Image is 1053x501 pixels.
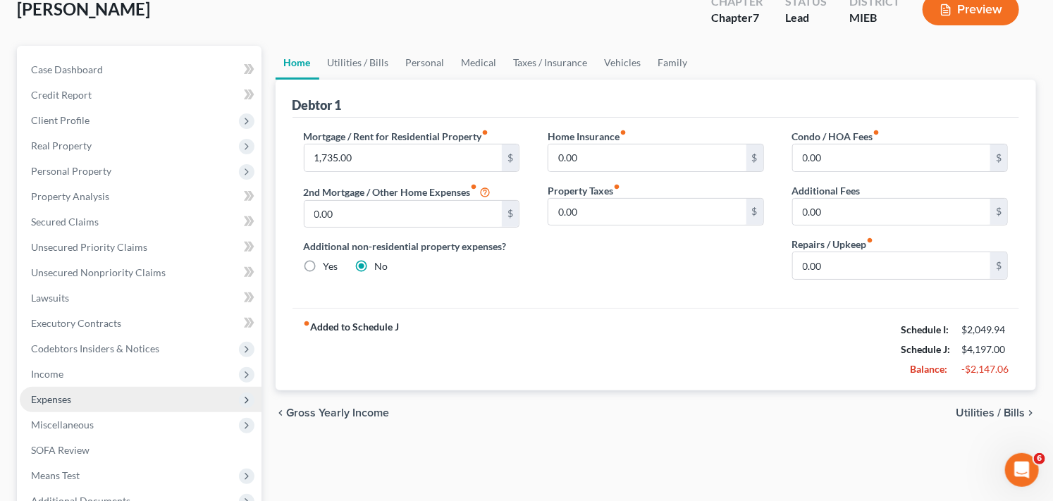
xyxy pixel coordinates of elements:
div: $ [502,144,519,171]
a: Lawsuits [20,285,261,311]
span: Secured Claims [31,216,99,228]
strong: Balance: [910,363,947,375]
a: Family [650,46,696,80]
label: Additional Fees [792,183,861,198]
div: $ [990,252,1007,279]
a: Unsecured Nonpriority Claims [20,260,261,285]
span: Executory Contracts [31,317,121,329]
a: Utilities / Bills [319,46,398,80]
div: -$2,147.06 [961,362,1008,376]
span: Case Dashboard [31,63,103,75]
label: Property Taxes [548,183,620,198]
i: fiber_manual_record [620,129,627,136]
i: fiber_manual_record [613,183,620,190]
label: Repairs / Upkeep [792,237,874,252]
div: Lead [785,10,827,26]
span: Real Property [31,140,92,151]
div: $2,049.94 [961,323,1008,337]
div: $4,197.00 [961,342,1008,357]
div: $ [990,199,1007,225]
span: Means Test [31,469,80,481]
div: $ [502,201,519,228]
input: -- [793,199,991,225]
i: fiber_manual_record [471,183,478,190]
span: Utilities / Bills [956,407,1025,419]
label: Additional non-residential property expenses? [304,239,520,254]
a: Taxes / Insurance [505,46,596,80]
label: Home Insurance [548,129,627,144]
span: Client Profile [31,114,90,126]
i: fiber_manual_record [873,129,880,136]
span: Unsecured Nonpriority Claims [31,266,166,278]
a: Executory Contracts [20,311,261,336]
a: Credit Report [20,82,261,108]
a: Medical [453,46,505,80]
input: -- [548,144,746,171]
iframe: Intercom live chat [1005,453,1039,487]
span: Gross Yearly Income [287,407,390,419]
i: fiber_manual_record [482,129,489,136]
span: Credit Report [31,89,92,101]
label: Yes [324,259,338,273]
label: No [375,259,388,273]
a: Personal [398,46,453,80]
input: -- [548,199,746,225]
span: 6 [1034,453,1045,464]
div: Chapter [711,10,763,26]
button: Utilities / Bills chevron_right [956,407,1036,419]
a: Unsecured Priority Claims [20,235,261,260]
div: MIEB [849,10,900,26]
label: Mortgage / Rent for Residential Property [304,129,489,144]
span: Miscellaneous [31,419,94,431]
label: 2nd Mortgage / Other Home Expenses [304,183,491,200]
button: chevron_left Gross Yearly Income [276,407,390,419]
span: Property Analysis [31,190,109,202]
div: $ [990,144,1007,171]
span: Expenses [31,393,71,405]
span: Unsecured Priority Claims [31,241,147,253]
span: SOFA Review [31,444,90,456]
a: SOFA Review [20,438,261,463]
span: Income [31,368,63,380]
strong: Schedule I: [901,323,949,335]
a: Case Dashboard [20,57,261,82]
a: Secured Claims [20,209,261,235]
a: Home [276,46,319,80]
input: -- [304,144,503,171]
i: chevron_left [276,407,287,419]
strong: Added to Schedule J [304,320,400,379]
i: fiber_manual_record [867,237,874,244]
span: Personal Property [31,165,111,177]
i: fiber_manual_record [304,320,311,327]
input: -- [304,201,503,228]
label: Condo / HOA Fees [792,129,880,144]
span: Lawsuits [31,292,69,304]
a: Vehicles [596,46,650,80]
input: -- [793,144,991,171]
i: chevron_right [1025,407,1036,419]
a: Property Analysis [20,184,261,209]
input: -- [793,252,991,279]
div: Debtor 1 [292,97,342,113]
span: 7 [753,11,759,24]
div: $ [746,144,763,171]
span: Codebtors Insiders & Notices [31,342,159,354]
strong: Schedule J: [901,343,950,355]
div: $ [746,199,763,225]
